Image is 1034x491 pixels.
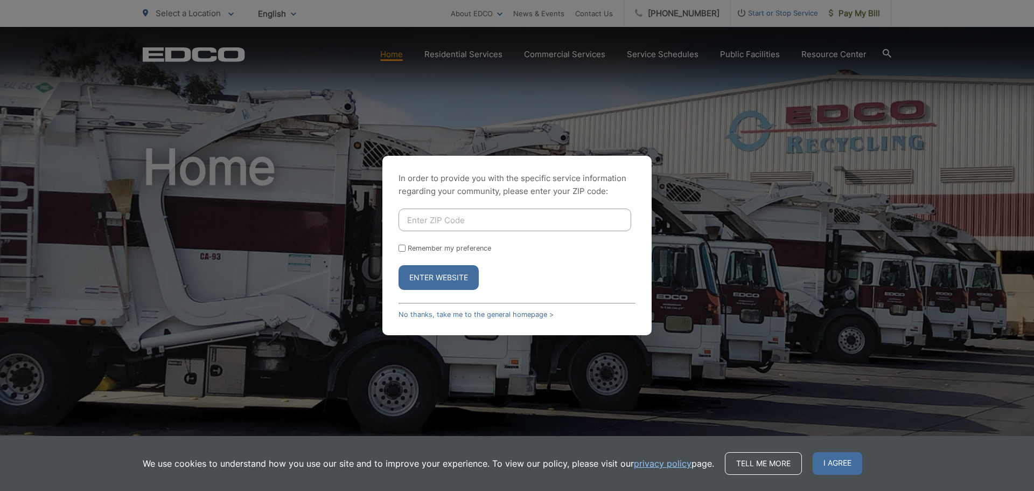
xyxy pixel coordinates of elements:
[399,265,479,290] button: Enter Website
[408,244,491,252] label: Remember my preference
[634,457,691,470] a: privacy policy
[399,310,554,319] a: No thanks, take me to the general homepage >
[725,452,802,475] a: Tell me more
[143,457,714,470] p: We use cookies to understand how you use our site and to improve your experience. To view our pol...
[399,209,631,231] input: Enter ZIP Code
[813,452,862,475] span: I agree
[399,172,635,198] p: In order to provide you with the specific service information regarding your community, please en...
